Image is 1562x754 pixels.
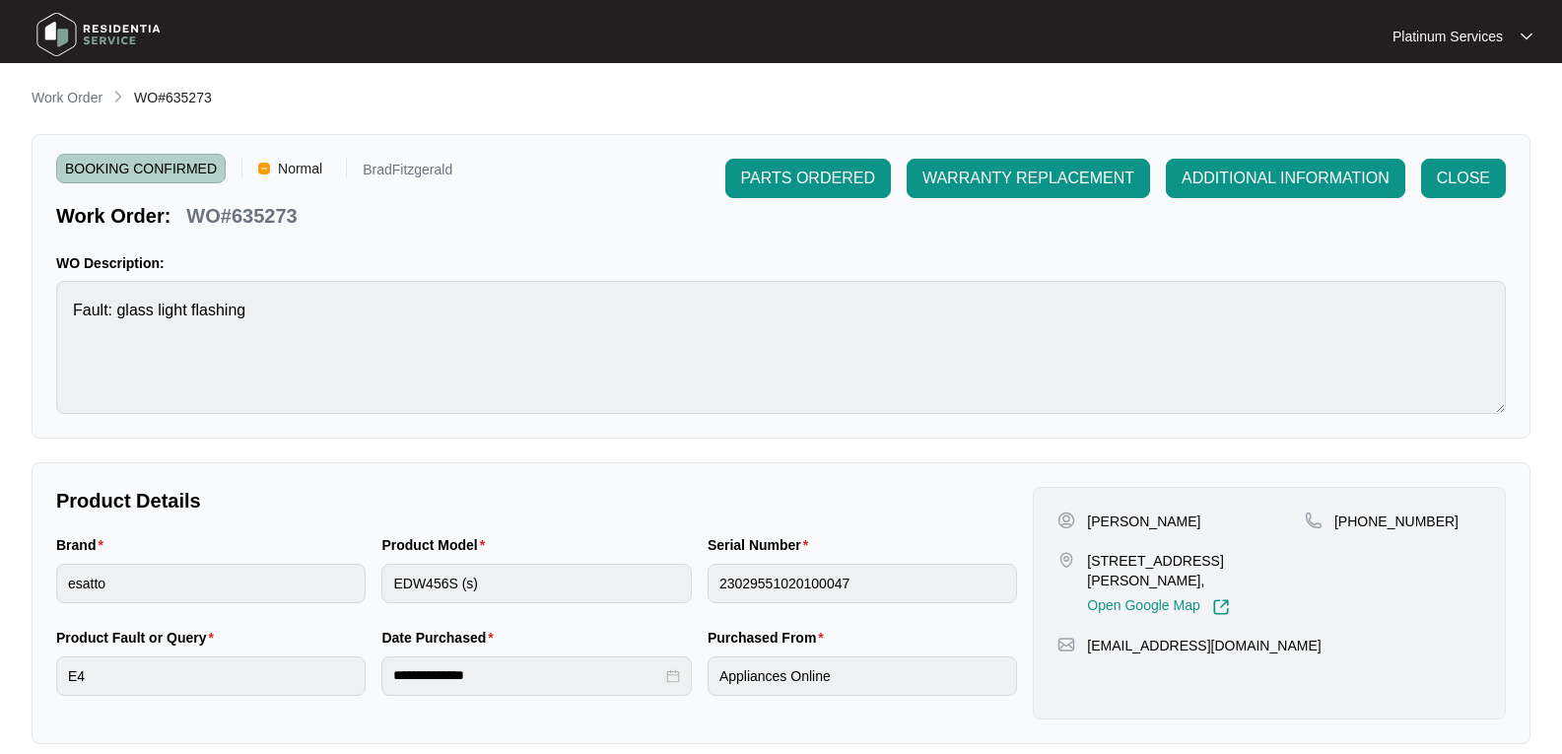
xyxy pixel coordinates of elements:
img: Link-External [1212,598,1230,616]
p: [EMAIL_ADDRESS][DOMAIN_NAME] [1087,636,1321,655]
img: map-pin [1305,512,1323,529]
span: PARTS ORDERED [741,167,875,190]
img: map-pin [1057,636,1075,653]
textarea: Fault: glass light flashing [56,281,1506,414]
span: WO#635273 [134,90,212,105]
img: residentia service logo [30,5,168,64]
p: Work Order: [56,202,170,230]
input: Brand [56,564,366,603]
label: Product Fault or Query [56,628,222,648]
input: Purchased From [708,656,1017,696]
p: WO Description: [56,253,1506,273]
p: Work Order [32,88,102,107]
input: Product Model [381,564,691,603]
p: Platinum Services [1392,27,1503,46]
p: Product Details [56,487,1017,514]
span: BOOKING CONFIRMED [56,154,226,183]
img: Vercel Logo [258,163,270,174]
label: Date Purchased [381,628,501,648]
input: Serial Number [708,564,1017,603]
span: Normal [270,154,330,183]
input: Date Purchased [393,665,661,686]
p: [PHONE_NUMBER] [1334,512,1459,531]
p: [STREET_ADDRESS][PERSON_NAME], [1087,551,1305,590]
label: Purchased From [708,628,832,648]
input: Product Fault or Query [56,656,366,696]
label: Product Model [381,535,493,555]
p: BradFitzgerald [363,163,452,183]
img: user-pin [1057,512,1075,529]
img: map-pin [1057,551,1075,569]
span: WARRANTY REPLACEMENT [922,167,1134,190]
a: Work Order [28,88,106,109]
label: Serial Number [708,535,816,555]
button: WARRANTY REPLACEMENT [907,159,1150,198]
p: WO#635273 [186,202,297,230]
img: chevron-right [110,89,126,104]
button: PARTS ORDERED [725,159,891,198]
span: CLOSE [1437,167,1490,190]
p: [PERSON_NAME] [1087,512,1200,531]
button: CLOSE [1421,159,1506,198]
a: Open Google Map [1087,598,1229,616]
button: ADDITIONAL INFORMATION [1166,159,1405,198]
img: dropdown arrow [1521,32,1532,41]
label: Brand [56,535,111,555]
span: ADDITIONAL INFORMATION [1182,167,1390,190]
